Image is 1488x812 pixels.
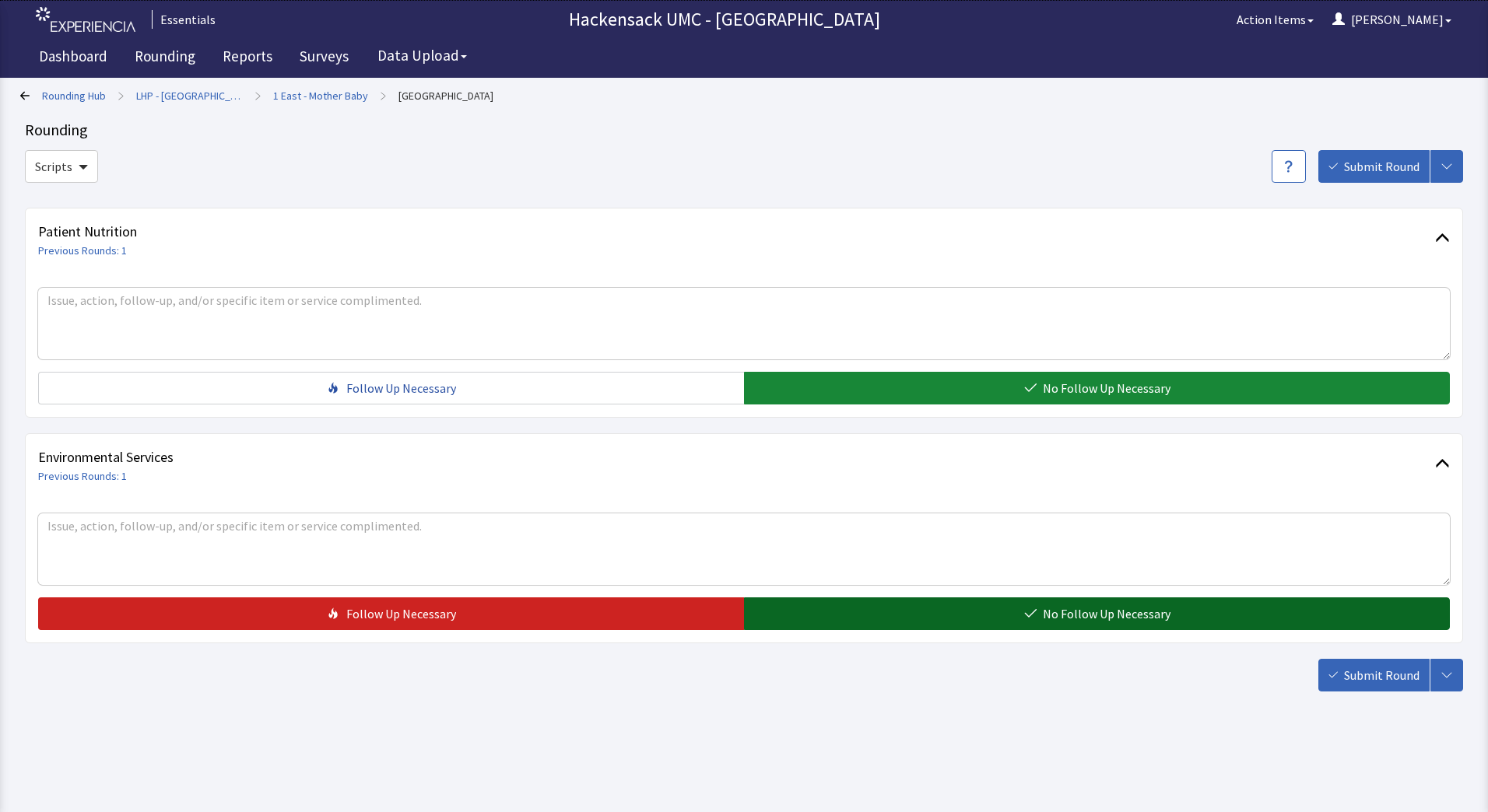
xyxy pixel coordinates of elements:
a: Reports [211,39,284,78]
img: experiencia_logo.png [36,7,135,33]
span: Environmental Services [38,446,1435,468]
button: Data Upload [368,41,476,70]
span: No Follow Up Necessary [1043,379,1170,397]
button: Follow Up Necessary [38,372,744,404]
button: Submit Round [1318,150,1430,183]
span: Submit Round [1344,666,1420,684]
a: Previous Rounds: 1 [38,469,127,483]
span: > [118,80,124,111]
div: Essentials [152,10,216,29]
p: Hackensack UMC - [GEOGRAPHIC_DATA] [222,7,1227,32]
span: Follow Up Necessary [346,604,456,623]
a: Previous Rounds: 1 [38,243,127,257]
a: Rounding Hub [42,88,106,103]
a: Nurse Station [398,88,493,103]
a: Rounding [123,39,207,78]
span: > [255,80,261,111]
button: Follow Up Necessary [38,597,744,630]
button: Action Items [1227,4,1323,35]
button: [PERSON_NAME] [1323,4,1461,35]
span: Scripts [35,157,72,176]
a: Dashboard [27,39,119,78]
span: Patient Nutrition [38,221,1435,243]
span: Submit Round [1344,157,1420,176]
span: Follow Up Necessary [346,379,456,397]
a: 1 East - Mother Baby [273,88,368,103]
button: Submit Round [1318,659,1430,691]
a: LHP - [GEOGRAPHIC_DATA] [136,88,243,103]
span: > [381,80,386,111]
button: No Follow Up Necessary [744,372,1450,404]
button: No Follow Up Necessary [744,597,1450,630]
button: Scripts [25,150,98,183]
a: Surveys [288,39,360,78]
div: Rounding [25,119,1463,141]
span: No Follow Up Necessary [1043,604,1170,623]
